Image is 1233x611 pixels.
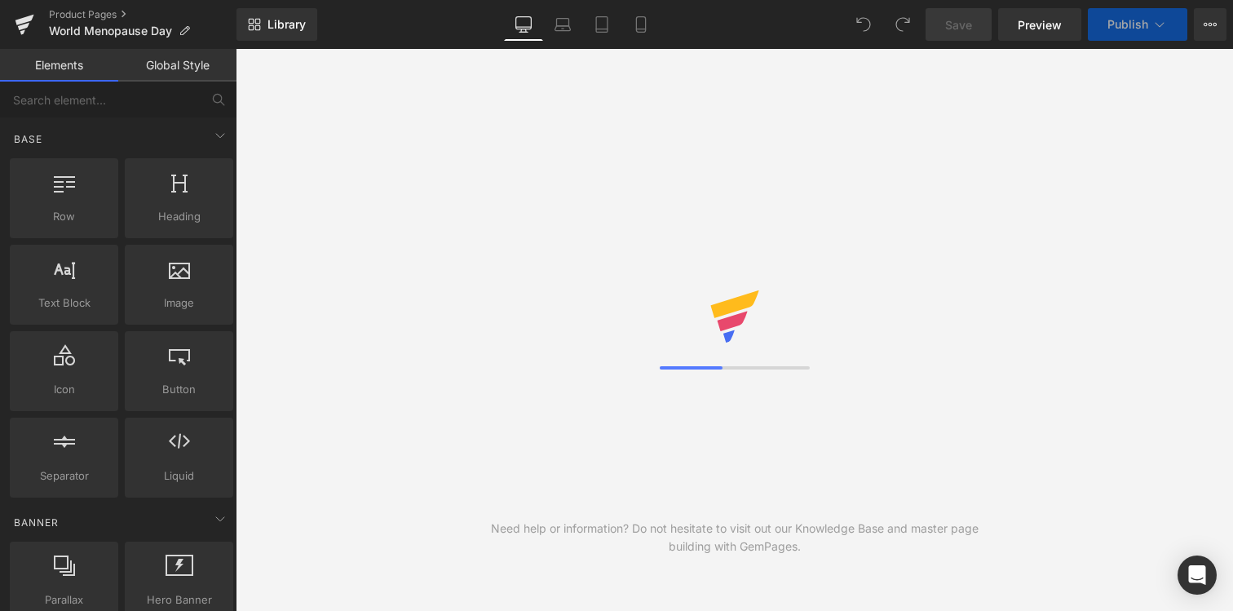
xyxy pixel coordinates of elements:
span: Parallax [15,591,113,609]
span: Liquid [130,467,228,485]
div: Need help or information? Do not hesitate to visit out our Knowledge Base and master page buildin... [485,520,984,556]
span: Text Block [15,294,113,312]
span: World Menopause Day [49,24,172,38]
span: Button [130,381,228,398]
span: Hero Banner [130,591,228,609]
span: Image [130,294,228,312]
span: Preview [1018,16,1062,33]
span: Separator [15,467,113,485]
span: Save [945,16,972,33]
span: Publish [1107,18,1148,31]
a: Product Pages [49,8,236,21]
a: Laptop [543,8,582,41]
span: Library [267,17,306,32]
span: Heading [130,208,228,225]
span: Icon [15,381,113,398]
a: Global Style [118,49,236,82]
a: Mobile [621,8,661,41]
button: More [1194,8,1226,41]
span: Row [15,208,113,225]
span: Base [12,131,44,147]
span: Banner [12,515,60,530]
div: Open Intercom Messenger [1178,556,1217,595]
a: New Library [236,8,317,41]
a: Tablet [582,8,621,41]
a: Desktop [504,8,543,41]
button: Publish [1088,8,1187,41]
button: Undo [847,8,880,41]
a: Preview [998,8,1081,41]
button: Redo [886,8,919,41]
